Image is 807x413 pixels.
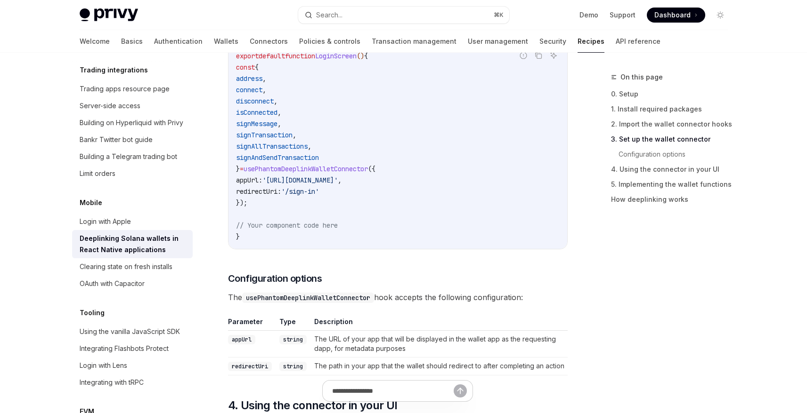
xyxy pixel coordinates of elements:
span: The hook accepts the following configuration: [228,291,568,304]
th: Type [276,317,310,331]
a: Transaction management [372,30,456,53]
a: Clearing state on fresh installs [72,258,193,275]
span: } [236,165,240,173]
a: User management [468,30,528,53]
span: , [277,108,281,117]
a: Dashboard [647,8,705,23]
span: '/sign-in' [281,187,319,196]
a: Login with Lens [72,357,193,374]
span: const [236,63,255,71]
a: Integrating with tRPC [72,374,193,391]
a: 1. Install required packages [611,102,735,117]
span: appUrl: [236,176,262,184]
span: function [285,52,315,60]
span: () [357,52,364,60]
span: signTransaction [236,131,293,139]
a: Trading apps resource page [72,80,193,97]
span: , [293,131,296,139]
div: Deeplinking Solana wallets in React Native applications [80,233,187,255]
code: string [279,362,307,371]
th: Description [310,317,568,331]
a: Policies & controls [299,30,360,53]
a: Limit orders [72,165,193,182]
td: The path in your app that the wallet should redirect to after completing an action [310,357,568,375]
h5: Tooling [80,307,105,318]
a: Support [610,10,636,20]
div: OAuth with Capacitor [80,278,145,289]
span: signAllTransactions [236,142,308,151]
code: usePhantomDeeplinkWalletConnector [242,293,374,303]
span: address [236,74,262,83]
div: Integrating Flashbots Protect [80,343,169,354]
span: export [236,52,259,60]
a: How deeplinking works [611,192,735,207]
span: } [236,232,240,241]
td: The URL of your app that will be displayed in the wallet app as the requesting dapp, for metadata... [310,331,568,357]
div: Using the vanilla JavaScript SDK [80,326,180,337]
div: Clearing state on fresh installs [80,261,172,272]
span: ⌘ K [494,11,504,19]
a: Building a Telegram trading bot [72,148,193,165]
div: Search... [316,9,342,21]
img: light logo [80,8,138,22]
span: , [262,86,266,94]
a: 0. Setup [611,87,735,102]
span: , [277,119,281,128]
a: 4. Using the connector in your UI [611,162,735,177]
code: appUrl [228,335,255,344]
span: , [274,97,277,105]
button: Search...⌘K [298,7,509,24]
a: Authentication [154,30,203,53]
span: { [255,63,259,71]
span: signMessage [236,119,277,128]
div: Trading apps resource page [80,83,170,95]
span: { [364,52,368,60]
button: Ask AI [547,49,560,62]
span: signAndSendTransaction [236,153,319,162]
a: 3. Set up the wallet connector [611,132,735,147]
span: = [240,165,244,173]
div: Server-side access [80,100,140,111]
div: Integrating with tRPC [80,377,144,388]
a: Recipes [578,30,604,53]
span: On this page [620,71,663,83]
span: ({ [368,165,375,173]
span: , [338,176,342,184]
a: Demo [579,10,598,20]
a: OAuth with Capacitor [72,275,193,292]
span: Configuration options [228,272,322,285]
a: Basics [121,30,143,53]
a: Security [539,30,566,53]
div: Login with Apple [80,216,131,227]
a: 2. Import the wallet connector hooks [611,117,735,132]
span: , [262,74,266,83]
input: Ask a question... [332,381,454,401]
button: Send message [454,384,467,397]
div: Bankr Twitter bot guide [80,134,153,145]
a: Bankr Twitter bot guide [72,131,193,148]
span: redirectUri: [236,187,281,196]
span: default [259,52,285,60]
div: Building on Hyperliquid with Privy [80,117,183,128]
span: disconnect [236,97,274,105]
a: Using the vanilla JavaScript SDK [72,323,193,340]
a: 5. Implementing the wallet functions [611,177,735,192]
span: , [308,142,311,151]
code: redirectUri [228,362,272,371]
a: Integrating Flashbots Protect [72,340,193,357]
a: Configuration options [611,147,735,162]
div: Building a Telegram trading bot [80,151,177,162]
a: Welcome [80,30,110,53]
span: usePhantomDeeplinkWalletConnector [244,165,368,173]
div: Login with Lens [80,360,127,371]
span: }); [236,199,247,207]
h5: Mobile [80,197,102,208]
span: LoginScreen [315,52,357,60]
span: Dashboard [654,10,691,20]
a: Deeplinking Solana wallets in React Native applications [72,230,193,258]
button: Toggle dark mode [713,8,728,23]
h5: Trading integrations [80,64,148,76]
a: Login with Apple [72,213,193,230]
code: string [279,335,307,344]
a: Server-side access [72,97,193,114]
